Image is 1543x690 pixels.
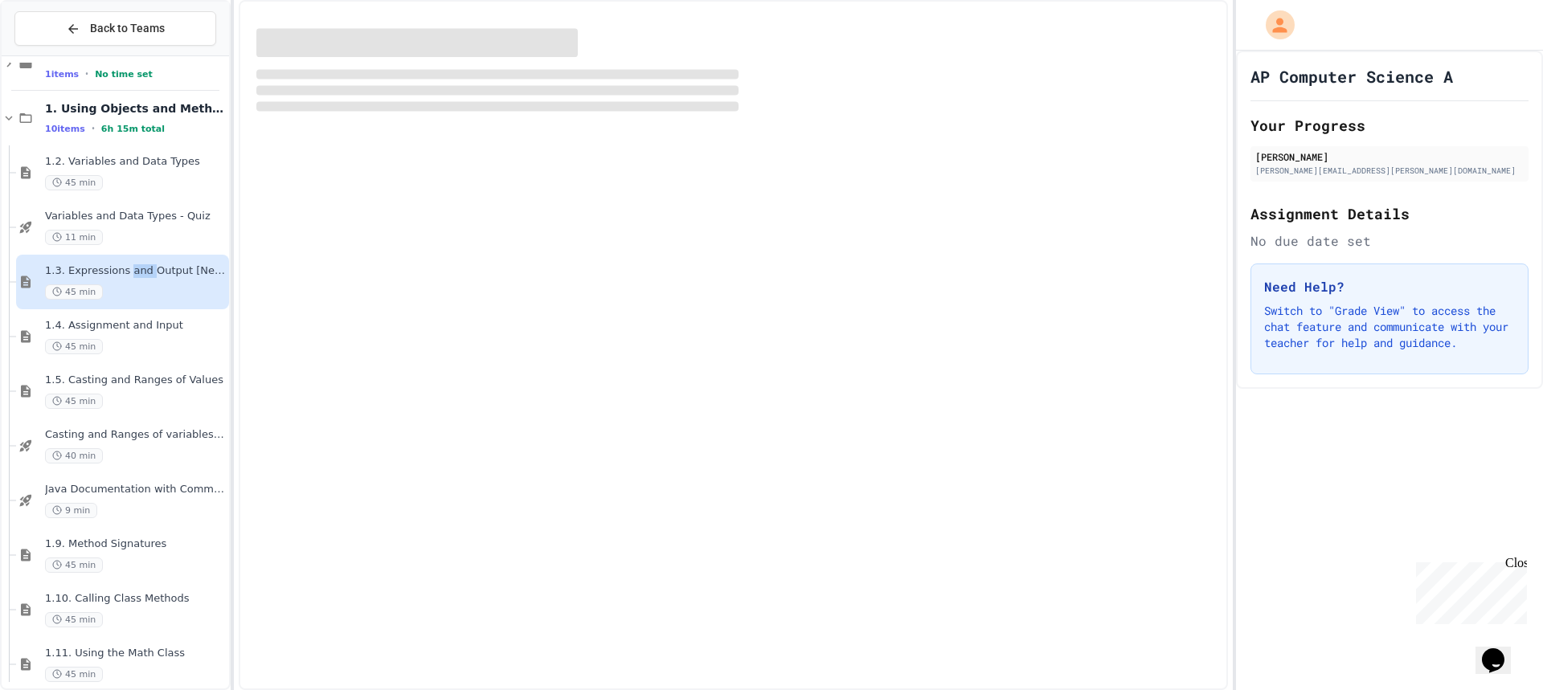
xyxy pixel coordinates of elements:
[92,122,95,135] span: •
[45,101,226,116] span: 1. Using Objects and Methods
[45,483,226,496] span: Java Documentation with Comments - Topic 1.8
[45,374,226,387] span: 1.5. Casting and Ranges of Values
[45,667,103,682] span: 45 min
[1410,556,1527,624] iframe: chat widget
[6,6,111,102] div: Chat with us now!Close
[1475,626,1527,674] iframe: chat widget
[45,155,226,169] span: 1.2. Variables and Data Types
[45,592,226,606] span: 1.10. Calling Class Methods
[95,69,153,80] span: No time set
[1250,114,1529,137] h2: Your Progress
[45,230,103,245] span: 11 min
[1249,6,1299,43] div: My Account
[45,319,226,333] span: 1.4. Assignment and Input
[45,557,103,573] span: 45 min
[1250,65,1453,88] h1: AP Computer Science A
[45,394,103,409] span: 45 min
[45,537,226,551] span: 1.9. Method Signatures
[1255,149,1524,164] div: [PERSON_NAME]
[45,448,103,463] span: 40 min
[45,503,97,518] span: 9 min
[85,67,88,80] span: •
[45,647,226,660] span: 1.11. Using the Math Class
[45,612,103,627] span: 45 min
[14,11,216,46] button: Back to Teams
[1250,202,1529,225] h2: Assignment Details
[45,69,79,80] span: 1 items
[45,428,226,442] span: Casting and Ranges of variables - Quiz
[101,124,165,134] span: 6h 15m total
[1264,277,1515,296] h3: Need Help?
[90,20,165,37] span: Back to Teams
[45,175,103,190] span: 45 min
[45,339,103,354] span: 45 min
[45,124,85,134] span: 10 items
[45,284,103,300] span: 45 min
[1264,303,1515,351] p: Switch to "Grade View" to access the chat feature and communicate with your teacher for help and ...
[45,210,226,223] span: Variables and Data Types - Quiz
[1250,231,1529,251] div: No due date set
[45,264,226,278] span: 1.3. Expressions and Output [New]
[1255,165,1524,177] div: [PERSON_NAME][EMAIL_ADDRESS][PERSON_NAME][DOMAIN_NAME]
